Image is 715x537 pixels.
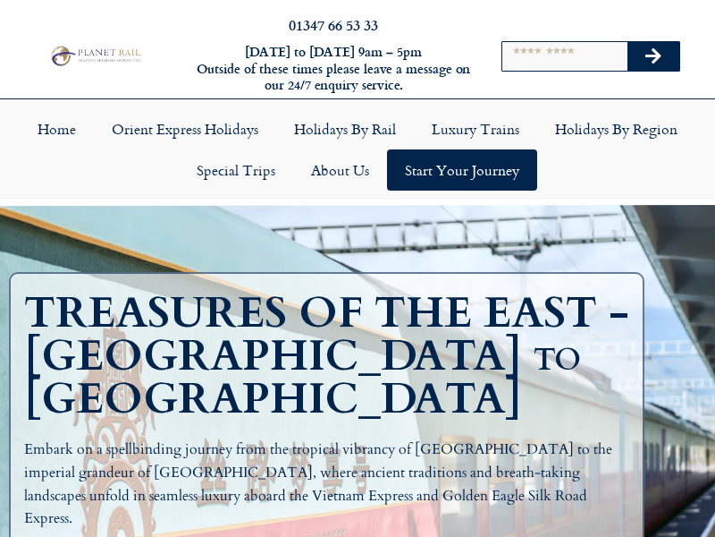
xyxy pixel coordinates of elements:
[627,42,679,71] button: Search
[9,108,706,191] nav: Menu
[276,108,414,149] a: Holidays by Rail
[293,149,387,191] a: About Us
[20,108,94,149] a: Home
[179,149,293,191] a: Special Trips
[537,108,695,149] a: Holidays by Region
[24,439,629,530] p: Embark on a spellbinding journey from the tropical vibrancy of [GEOGRAPHIC_DATA] to the imperial ...
[387,149,537,191] a: Start your Journey
[47,44,143,67] img: Planet Rail Train Holidays Logo
[24,292,638,421] h1: TREASURES OF THE EAST - [GEOGRAPHIC_DATA] to [GEOGRAPHIC_DATA]
[195,44,472,94] h6: [DATE] to [DATE] 9am – 5pm Outside of these times please leave a message on our 24/7 enquiry serv...
[289,14,378,35] a: 01347 66 53 33
[414,108,537,149] a: Luxury Trains
[94,108,276,149] a: Orient Express Holidays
